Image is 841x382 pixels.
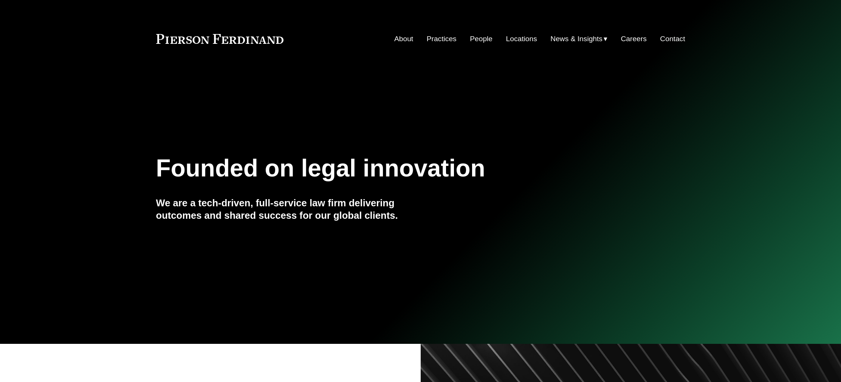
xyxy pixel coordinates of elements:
a: People [470,32,493,46]
h1: Founded on legal innovation [156,155,597,182]
a: Locations [506,32,537,46]
a: About [394,32,413,46]
h4: We are a tech-driven, full-service law firm delivering outcomes and shared success for our global... [156,197,421,221]
a: Practices [427,32,457,46]
a: Careers [621,32,647,46]
a: Contact [660,32,685,46]
span: News & Insights [550,32,602,46]
a: folder dropdown [550,32,607,46]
